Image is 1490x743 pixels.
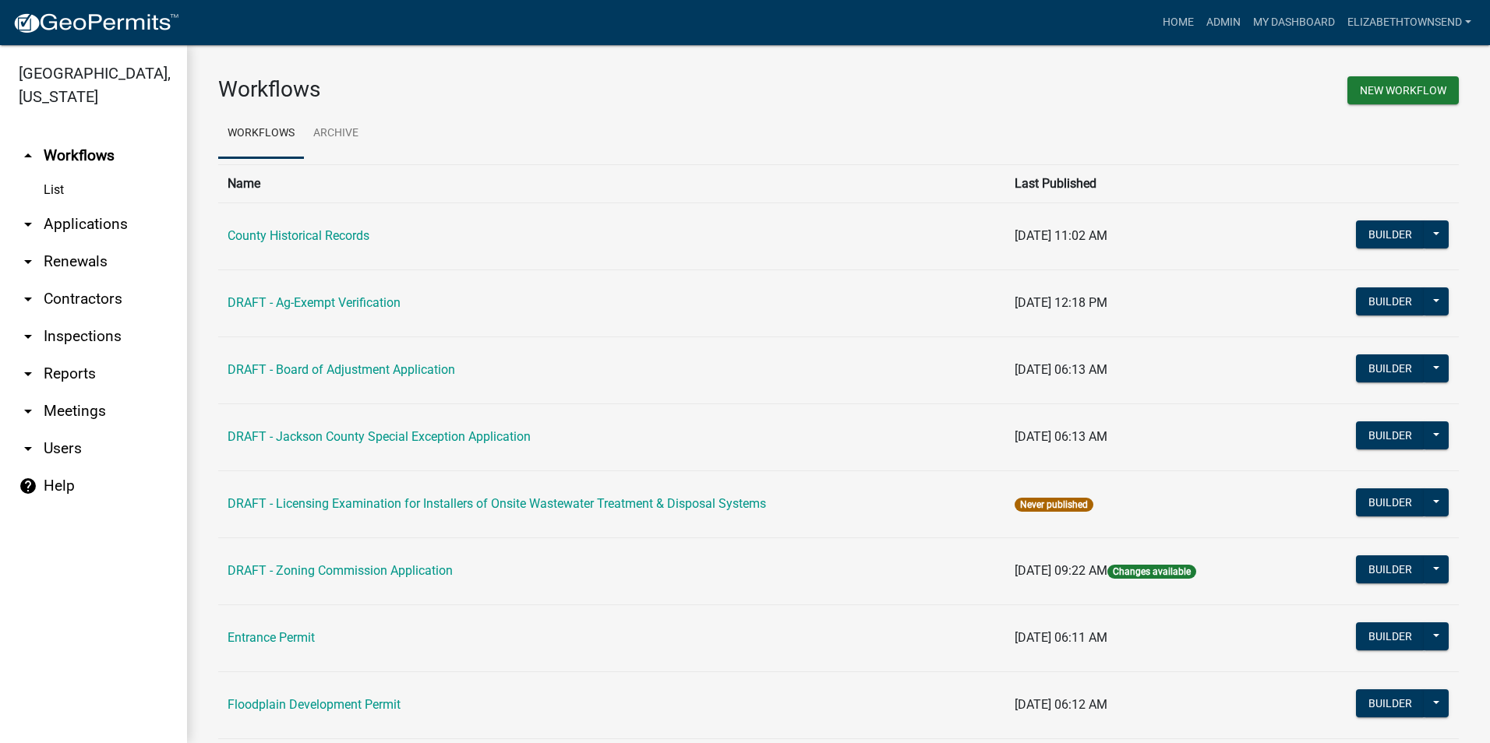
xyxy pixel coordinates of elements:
button: Builder [1356,287,1425,315]
a: DRAFT - Board of Adjustment Application [228,362,455,377]
i: arrow_drop_down [19,290,37,308]
a: Workflows [218,109,304,159]
button: New Workflow [1347,76,1459,104]
button: Builder [1356,421,1425,449]
span: [DATE] 06:13 AM [1015,429,1107,444]
i: arrow_drop_down [19,364,37,383]
h3: Workflows [218,76,827,103]
button: Builder [1356,488,1425,516]
i: help [19,477,37,495]
a: DRAFT - Licensing Examination for Installers of Onsite Wastewater Treatment & Disposal Systems [228,496,766,511]
a: DRAFT - Ag-Exempt Verification [228,295,401,310]
a: Admin [1200,8,1247,37]
span: Never published [1015,498,1093,512]
button: Builder [1356,354,1425,382]
button: Builder [1356,622,1425,650]
span: Changes available [1107,565,1196,579]
i: arrow_drop_down [19,252,37,271]
span: [DATE] 11:02 AM [1015,228,1107,243]
span: [DATE] 06:11 AM [1015,630,1107,645]
a: Archive [304,109,368,159]
th: Last Published [1005,164,1300,202]
a: ElizabethTownsend [1341,8,1478,37]
a: My Dashboard [1247,8,1341,37]
th: Name [218,164,1005,202]
i: arrow_drop_down [19,215,37,234]
button: Builder [1356,555,1425,583]
a: DRAFT - Jackson County Special Exception Application [228,429,531,444]
span: [DATE] 12:18 PM [1015,295,1107,310]
a: Floodplain Development Permit [228,697,401,712]
span: [DATE] 06:13 AM [1015,362,1107,377]
button: Builder [1356,220,1425,248]
a: Home [1156,8,1200,37]
i: arrow_drop_down [19,402,37,421]
a: DRAFT - Zoning Commission Application [228,563,453,578]
i: arrow_drop_down [19,327,37,346]
span: [DATE] 09:22 AM [1015,563,1107,578]
a: Entrance Permit [228,630,315,645]
i: arrow_drop_down [19,439,37,458]
span: [DATE] 06:12 AM [1015,697,1107,712]
i: arrow_drop_up [19,146,37,165]
a: County Historical Records [228,228,369,243]
button: Builder [1356,689,1425,717]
